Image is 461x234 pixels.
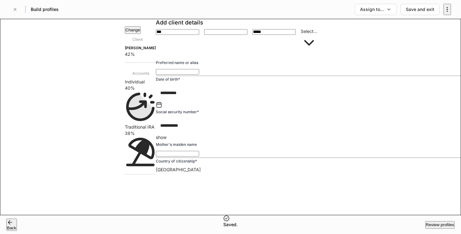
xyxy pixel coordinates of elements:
div: Accounts [132,68,149,79]
h5: Build profiles [31,6,59,13]
a: Individual40% [125,79,156,124]
a: Traditional IRA38% [125,124,156,169]
button: Review profiles [425,221,455,229]
button: Back [6,219,17,231]
p: Individual [125,79,156,85]
h6: Date of birth [156,76,180,82]
p: 38% [125,130,156,136]
p: Traditional IRA [125,124,156,130]
h5: [PERSON_NAME] [125,45,156,51]
h6: Mother's maiden name [156,141,197,147]
a: [PERSON_NAME]42% [125,45,156,57]
h6: Country of citizenship [156,158,197,164]
button: Save and exit [400,4,440,15]
div: Save and exit [406,6,434,13]
h5: Saved. [223,221,238,228]
button: Assign to... [355,4,397,15]
div: [GEOGRAPHIC_DATA] [156,167,461,173]
div: Change [125,27,140,33]
div: Review profiles [426,222,454,228]
p: 42% [125,51,156,57]
h4: Add client details [156,19,203,26]
p: 40% [125,85,156,91]
div: Client [132,34,143,45]
p: show [156,134,461,141]
h6: Preferred name or alias [156,60,198,66]
div: Back [7,226,16,230]
div: Select... [301,28,317,35]
button: Change [125,26,141,34]
h6: Social security number [156,109,199,115]
div: Assign to... [360,6,384,13]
